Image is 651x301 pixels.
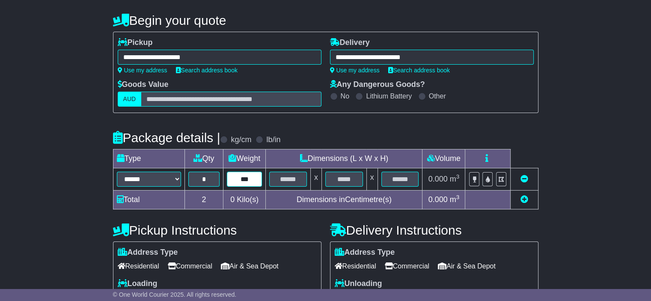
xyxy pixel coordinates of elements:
h4: Package details | [113,131,220,145]
td: x [310,168,321,191]
a: Use my address [118,67,167,74]
td: Kilo(s) [223,191,266,209]
span: 0.000 [428,195,448,204]
sup: 3 [456,173,460,180]
label: No [341,92,349,100]
label: Unloading [335,279,382,289]
td: Dimensions (L x W x H) [266,149,422,168]
td: Dimensions in Centimetre(s) [266,191,422,209]
span: Air & Sea Depot [438,259,496,273]
label: Lithium Battery [366,92,412,100]
sup: 3 [456,194,460,200]
span: Residential [335,259,376,273]
span: 0.000 [428,175,448,183]
a: Search address book [176,67,238,74]
td: Total [113,191,184,209]
td: Volume [422,149,465,168]
label: Delivery [330,38,370,48]
span: m [450,195,460,204]
label: Address Type [335,248,395,257]
span: Commercial [385,259,429,273]
label: Goods Value [118,80,169,89]
label: Address Type [118,248,178,257]
span: 0 [230,195,235,204]
label: Pickup [118,38,153,48]
a: Add new item [520,195,528,204]
a: Search address book [388,67,450,74]
label: Loading [118,279,158,289]
label: Other [429,92,446,100]
span: Residential [118,259,159,273]
td: Weight [223,149,266,168]
h4: Delivery Instructions [330,223,538,237]
span: m [450,175,460,183]
td: 2 [184,191,223,209]
span: © One World Courier 2025. All rights reserved. [113,291,237,298]
label: AUD [118,92,142,107]
label: lb/in [266,135,280,145]
td: Qty [184,149,223,168]
td: x [366,168,378,191]
a: Remove this item [520,175,528,183]
h4: Pickup Instructions [113,223,321,237]
a: Use my address [330,67,380,74]
td: Type [113,149,184,168]
h4: Begin your quote [113,13,538,27]
span: Air & Sea Depot [221,259,279,273]
label: Any Dangerous Goods? [330,80,425,89]
label: kg/cm [231,135,251,145]
span: Commercial [168,259,212,273]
